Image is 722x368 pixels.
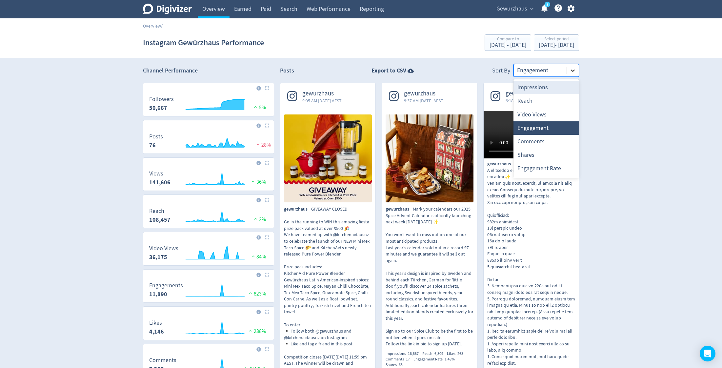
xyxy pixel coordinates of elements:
img: Placeholder [265,347,269,351]
span: Gewurzhaus [496,4,527,14]
span: 238% [247,328,266,335]
span: 18,887 [408,351,419,356]
span: 9:37 AM [DATE] AEST [404,97,443,104]
div: Engagement [513,121,579,135]
span: 2% [252,216,266,223]
div: Reach [422,351,447,357]
span: 6,309 [434,351,443,356]
span: gewurzhaus [404,90,443,97]
span: 5% [252,104,266,111]
strong: Export to CSV [371,67,406,75]
span: 84% [250,254,266,260]
div: Select period [539,37,574,42]
img: Placeholder [265,235,269,239]
span: 36% [250,179,266,185]
div: Engagement Rate [413,357,458,362]
span: expand_more [529,6,535,12]
img: positive-performance.svg [247,328,254,333]
div: Shares [386,362,406,368]
svg: Followers 50,667 [146,96,271,113]
img: Placeholder [265,161,269,165]
div: Compare to [490,37,526,42]
strong: 108,457 [149,216,170,224]
dt: Views [149,170,170,177]
img: Placeholder [265,86,269,90]
strong: 11,890 [149,290,167,298]
div: Open Intercom Messenger [700,346,715,361]
img: positive-performance.svg [252,216,259,221]
svg: Video Views 36,175 [146,245,271,263]
button: Select period[DATE]- [DATE] [534,34,579,51]
svg: Engagements 11,890 [146,282,271,300]
span: 823% [247,291,266,297]
dt: Posts [149,133,163,140]
button: Compare to[DATE] - [DATE] [485,34,531,51]
strong: 141,606 [149,178,170,186]
span: 65 [399,362,403,367]
dt: Reach [149,207,170,215]
img: Placeholder [265,273,269,277]
img: Mark your calendars our 2025 Spice Advent Calendar is officially launching next week on Wednesday... [386,114,473,202]
span: 28% [255,142,271,148]
strong: 4,146 [149,328,164,336]
svg: Posts 76 [146,133,271,151]
span: gewurzhaus [302,90,342,97]
text: 1 [547,2,548,7]
a: gewurzhaus9:37 AM [DATE] AESTMark your calendars our 2025 Spice Advent Calendar is officially lau... [382,83,477,367]
div: Shares [513,148,579,162]
span: 6:18 PM [DATE] AEST [506,97,545,104]
img: Placeholder [265,123,269,128]
svg: Likes 4,146 [146,320,271,337]
img: Placeholder [265,310,269,314]
dt: Followers [149,95,174,103]
div: [DATE] - [DATE] [539,42,574,48]
span: 1.48% [445,357,455,362]
img: Placeholder [265,198,269,202]
span: 17 [406,357,410,362]
h2: Channel Performance [143,67,274,75]
p: Mark your calendars our 2025 Spice Advent Calendar is officially launching next week [DATE][DATE]... [386,206,473,347]
dt: Comments [149,357,176,364]
div: Engagement Rate [513,162,579,175]
strong: 50,667 [149,104,167,112]
span: 9:05 AM [DATE] AEST [302,97,342,104]
div: Impressions [513,81,579,94]
dt: Likes [149,319,164,327]
img: positive-performance.svg [247,291,254,296]
span: gewurzhaus [284,206,311,213]
div: Comments [513,135,579,148]
div: Date [513,175,579,189]
button: Gewurzhaus [494,4,535,14]
dt: Engagements [149,282,183,289]
span: / [161,23,163,29]
div: Likes [447,351,467,357]
h1: Instagram Gewürzhaus Performance [143,32,264,53]
img: positive-performance.svg [250,254,256,258]
img: GIVEAWAY CLOSED Go in the running to WIN this amazing fiesta prize pack valued at over $500 🎉⁠ We... [284,114,372,202]
span: gewurzhaus [386,206,413,213]
img: positive-performance.svg [250,179,256,184]
div: Sort By [492,67,510,77]
span: 263 [457,351,463,356]
strong: 36,175 [149,253,167,261]
a: Overview [143,23,161,29]
strong: 76 [149,141,156,149]
a: 1 [545,2,550,7]
dt: Video Views [149,245,178,252]
span: gewurzhaus [487,161,514,167]
svg: Reach 108,457 [146,208,271,225]
svg: Views 141,606 [146,171,271,188]
div: [DATE] - [DATE] [490,42,526,48]
h2: Posts [280,67,294,77]
span: gewurzhaus [506,90,545,97]
img: negative-performance.svg [255,142,261,147]
img: positive-performance.svg [252,104,259,109]
div: Comments [386,357,413,362]
div: Video Views [513,108,579,121]
div: Reach [513,94,579,108]
div: Impressions [386,351,422,357]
